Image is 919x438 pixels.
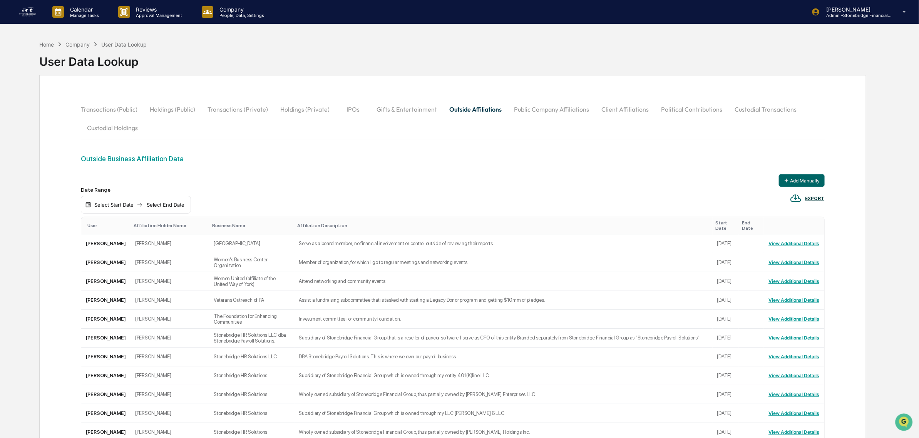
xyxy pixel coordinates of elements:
td: [DATE] [713,253,739,272]
a: Powered byPylon [54,130,93,136]
td: [PERSON_NAME] [81,329,131,348]
td: [DATE] [713,385,739,404]
p: People, Data, Settings [213,13,268,18]
button: Custodial Transactions [728,100,803,119]
td: [DATE] [713,291,739,310]
button: View Additional Details [768,237,819,250]
span: Data Lookup [15,112,49,119]
button: Holdings (Public) [144,100,201,119]
button: Public Company Affiliations [508,100,595,119]
p: Calendar [64,6,103,13]
button: Client Affiliations [595,100,655,119]
td: [PERSON_NAME] [131,234,209,253]
p: Manage Tasks [64,13,103,18]
td: [PERSON_NAME] [131,348,209,366]
td: Subsidiary of Stonebridge Financial Group which is owned through my entity 401(K)line LLC. [295,366,713,385]
td: [PERSON_NAME] [131,291,209,310]
td: [PERSON_NAME] [81,404,131,423]
td: [DATE] [713,234,739,253]
div: Affiliation Description [298,223,710,228]
img: 1746055101610-c473b297-6a78-478c-a979-82029cc54cd1 [8,59,22,73]
td: [GEOGRAPHIC_DATA] [209,234,294,253]
td: [PERSON_NAME] [131,366,209,385]
button: View Additional Details [768,369,819,382]
td: The Foundation for Enhancing Communities [209,310,294,329]
div: End Date [742,220,761,231]
p: How can we help? [8,16,140,28]
div: Select Start Date [93,202,135,208]
td: Attend networking and community events [295,272,713,291]
td: [PERSON_NAME] [131,272,209,291]
img: arrow right [137,202,143,208]
a: 🖐️Preclearance [5,94,53,108]
button: Outside Affiliations [443,100,508,119]
td: [DATE] [713,366,739,385]
button: Start new chat [131,61,140,70]
button: IPOs [336,100,370,119]
button: Holdings (Private) [274,100,336,119]
td: Stonebridge HR Solutions [209,404,294,423]
div: Business Name [212,223,291,228]
button: Gifts & Entertainment [370,100,443,119]
button: View Additional Details [768,407,819,420]
div: Start new chat [26,59,126,67]
button: Transactions (Public) [81,100,144,119]
td: Subsidiary of Stonebridge Financial Group that is a reseller of paycor software. I serve as CFO o... [295,329,713,348]
div: We're available if you need us! [26,67,97,73]
td: Subsidiary of Stonebridge Financial Group which is owned through my LLC [PERSON_NAME] 6 LLC. [295,404,713,423]
button: Custodial Holdings [81,119,144,137]
div: Outside Business Affiliation Data [81,155,824,163]
td: [PERSON_NAME] [81,272,131,291]
td: [DATE] [713,348,739,366]
button: View Additional Details [768,275,819,288]
img: calendar [85,202,91,208]
div: 🖐️ [8,98,14,104]
td: [DATE] [713,329,739,348]
div: User [87,223,127,228]
iframe: Open customer support [894,413,915,433]
td: [PERSON_NAME] [131,404,209,423]
button: Transactions (Private) [201,100,274,119]
button: View Additional Details [768,332,819,344]
td: [PERSON_NAME] [81,310,131,329]
td: [PERSON_NAME] [131,310,209,329]
div: Affiliation Holder Name [134,223,206,228]
td: [PERSON_NAME] [81,234,131,253]
div: Start Date [716,220,736,231]
span: Attestations [64,97,95,105]
button: View Additional Details [768,313,819,325]
div: secondary tabs example [81,100,824,137]
a: 🗄️Attestations [53,94,99,108]
td: Veterans Outreach of PA [209,291,294,310]
div: Home [39,41,54,48]
td: [PERSON_NAME] [81,291,131,310]
div: Company [65,41,90,48]
button: Add Manually [779,174,825,187]
td: Member of organization, for which I go to regular meetings and networking events. [295,253,713,272]
div: Date Range [81,187,191,193]
td: DBA Stonebridge Payroll Solutions. This is where we own our payroll business [295,348,713,366]
td: Investment committee for community foundation. [295,310,713,329]
p: Reviews [130,6,186,13]
td: [PERSON_NAME] [81,385,131,404]
td: [PERSON_NAME] [81,348,131,366]
td: [PERSON_NAME] [131,385,209,404]
td: Wholly owned subsidiary of Stonebridge Financial Group, thus partially owned by [PERSON_NAME] Ent... [295,385,713,404]
div: User Data Lookup [39,48,147,69]
td: Stonebridge HR Solutions LLC dba Stonebridge Payroll Solutions. [209,329,294,348]
td: Women United (affiliate of the United Way of York) [209,272,294,291]
img: logo [18,6,37,18]
img: EXPORT [790,192,802,204]
div: EXPORT [805,196,825,201]
td: [DATE] [713,272,739,291]
td: [PERSON_NAME] [81,366,131,385]
td: [DATE] [713,404,739,423]
td: Serve as a board member; no financial involvement or control outside of reviewing their reports. [295,234,713,253]
div: 🗄️ [56,98,62,104]
td: Stonebridge HR Solutions LLC [209,348,294,366]
div: Select End Date [144,202,187,208]
td: [PERSON_NAME] [131,253,209,272]
td: Women's Business Center Organization [209,253,294,272]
